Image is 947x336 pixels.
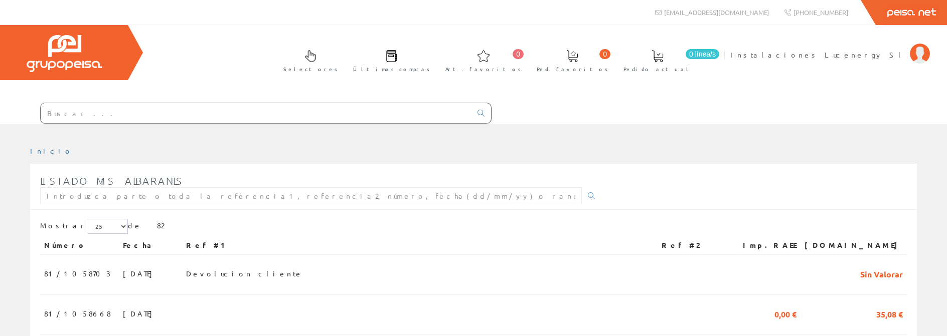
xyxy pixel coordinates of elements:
[623,64,692,74] span: Pedido actual
[537,64,608,74] span: Ped. favoritos
[119,236,182,254] th: Fecha
[186,265,303,282] span: Devolucion cliente
[40,175,183,187] span: Listado mis albaranes
[513,49,524,59] span: 0
[27,35,102,72] img: Grupo Peisa
[686,49,719,59] span: 0 línea/s
[40,219,907,236] div: de 82
[123,265,157,282] span: [DATE]
[30,146,73,155] a: Inicio
[730,50,905,60] span: Instalaciones Lucenergy Sl
[445,64,521,74] span: Art. favoritos
[876,305,903,322] span: 35,08 €
[283,64,338,74] span: Selectores
[801,236,907,254] th: [DOMAIN_NAME]
[343,42,435,78] a: Últimas compras
[774,305,797,322] span: 0,00 €
[40,187,582,204] input: Introduzca parte o toda la referencia1, referencia2, número, fecha(dd/mm/yy) o rango de fechas(dd...
[273,42,343,78] a: Selectores
[123,305,157,322] span: [DATE]
[40,236,119,254] th: Número
[41,103,471,123] input: Buscar ...
[658,236,725,254] th: Ref #2
[40,219,128,234] label: Mostrar
[88,219,128,234] select: Mostrar
[730,42,930,51] a: Instalaciones Lucenergy Sl
[599,49,610,59] span: 0
[794,8,848,17] span: [PHONE_NUMBER]
[353,64,430,74] span: Últimas compras
[182,236,658,254] th: Ref #1
[725,236,801,254] th: Imp.RAEE
[44,265,110,282] span: 81/1058703
[664,8,769,17] span: [EMAIL_ADDRESS][DOMAIN_NAME]
[44,305,111,322] span: 81/1058668
[860,265,903,282] span: Sin Valorar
